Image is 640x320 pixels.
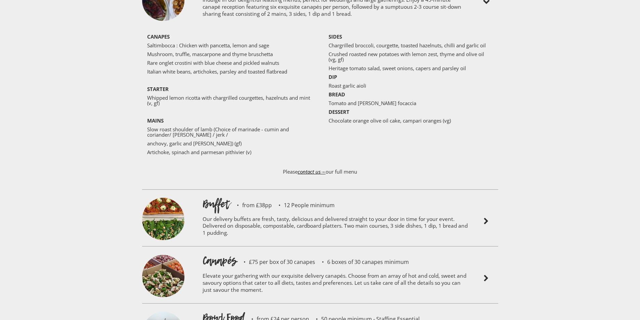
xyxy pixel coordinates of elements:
[147,34,312,39] p: ‍
[147,149,312,155] p: Artichoke, spinach and parmesan pithivier (v)
[329,74,337,80] strong: DIP
[329,51,493,62] p: Crushed roasted new potatoes with lemon zest, thyme and olive oil (vg, gf)
[329,33,342,40] strong: SIDES
[329,118,493,123] p: Chocolate orange olive oil cake, campari oranges (vg)
[329,100,493,106] p: Tomato and [PERSON_NAME] focaccia
[329,127,493,132] p: ‍
[237,259,315,265] p: £75 per box of 30 canapes
[147,141,312,146] p: anchovy, garlic and [PERSON_NAME]) (gf)
[147,43,312,48] p: Saltimbocca : Chicken with pancetta, lemon and sage
[272,202,335,208] p: 12 People minimum
[315,259,409,265] p: 6 boxes of 30 canapes minimum
[147,60,312,65] p: Rare onglet crostini with blue cheese and pickled walnuts
[147,69,312,74] p: Italian white beans, artichokes, parsley and toasted flatbread
[147,109,312,115] p: ‍
[329,83,493,88] p: Roast garlic aioli
[147,127,312,137] p: Slow roast shoulder of lamb (Choice of marinade - cumin and coriander/ [PERSON_NAME] / jerk /
[329,91,345,98] strong: BREAD
[147,86,169,92] strong: STARTER
[147,51,312,57] p: Mushroom, truffle, mascarpone and thyme bruschetta
[329,43,493,48] p: Chargrilled broccoli, courgette, toasted hazelnuts, chilli and garlic oil
[203,211,468,243] p: Our delivery buffets are fresh, tasty, delicious and delivered straight to your door in time for ...
[147,33,170,40] strong: CANAPES
[329,108,349,115] strong: DESSERT
[203,268,468,300] p: Elevate your gathering with our exquisite delivery canapés. Choose from an array of hot and cold,...
[142,162,498,188] p: Please our full menu
[147,117,164,124] strong: MAINS
[203,196,230,211] h1: Buffet
[329,65,493,71] p: Heritage tomato salad, sweet onions, capers and parsley oil
[147,78,312,83] p: ‍
[298,168,326,175] a: contact us→
[203,253,237,268] h1: Canapés
[329,34,493,39] p: ‍
[147,95,312,106] p: Whipped lemon ricotta with chargrilled courgettes, hazelnuts and mint (v, gf)
[230,202,272,208] p: from £38pp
